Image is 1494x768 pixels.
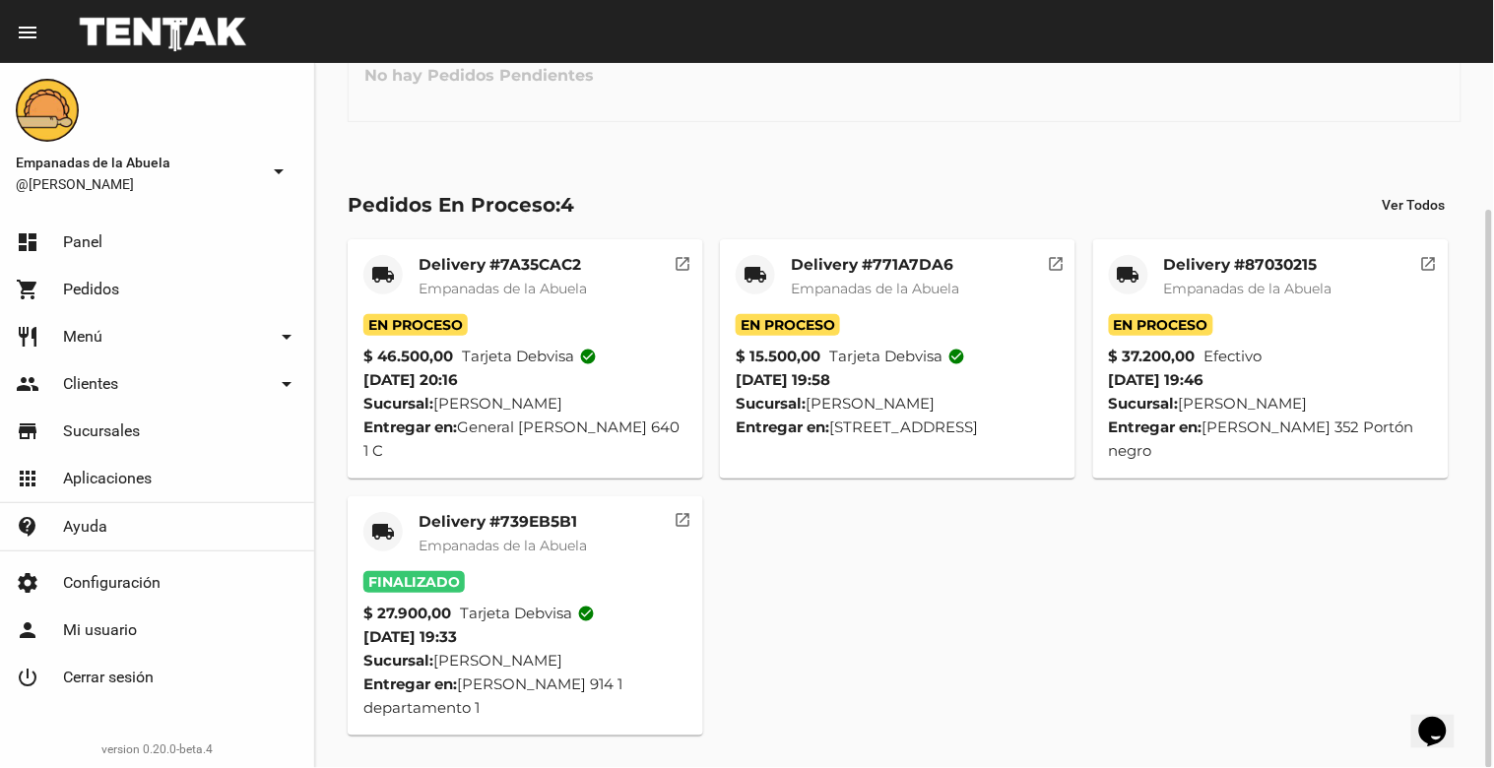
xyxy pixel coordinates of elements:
mat-icon: open_in_new [675,252,692,270]
span: Tarjeta debvisa [829,345,965,368]
mat-icon: open_in_new [675,508,692,526]
mat-icon: open_in_new [1420,252,1438,270]
span: Sucursales [63,421,140,441]
div: General [PERSON_NAME] 640 1 C [363,416,687,463]
strong: $ 15.500,00 [736,345,820,368]
span: Menú [63,327,102,347]
mat-icon: arrow_drop_down [275,325,298,349]
span: Empanadas de la Abuela [791,280,959,297]
span: [DATE] 19:58 [736,370,830,389]
mat-icon: arrow_drop_down [275,372,298,396]
span: Empanadas de la Abuela [419,280,587,297]
img: f0136945-ed32-4f7c-91e3-a375bc4bb2c5.png [16,79,79,142]
div: [PERSON_NAME] 914 1 departamento 1 [363,672,687,720]
span: En Proceso [736,314,840,336]
strong: $ 27.900,00 [363,602,451,625]
div: version 0.20.0-beta.4 [16,739,298,759]
strong: Entregar en: [736,417,829,436]
mat-card-title: Delivery #87030215 [1164,255,1332,275]
strong: Sucursal: [363,651,433,670]
strong: Entregar en: [363,674,457,693]
div: [PERSON_NAME] [363,392,687,416]
div: [PERSON_NAME] [363,649,687,672]
mat-card-title: Delivery #7A35CAC2 [419,255,587,275]
span: Tarjeta debvisa [460,602,596,625]
mat-icon: open_in_new [1047,252,1065,270]
mat-icon: check_circle [578,605,596,622]
span: Aplicaciones [63,469,152,488]
span: Panel [63,232,102,252]
span: Empanadas de la Abuela [419,537,587,554]
span: [DATE] 19:46 [1109,370,1204,389]
strong: Entregar en: [363,417,457,436]
strong: Entregar en: [1109,417,1202,436]
mat-icon: shopping_cart [16,278,39,301]
mat-card-title: Delivery #771A7DA6 [791,255,959,275]
span: Mi usuario [63,620,137,640]
div: [PERSON_NAME] 352 Portón negro [1109,416,1433,463]
mat-icon: menu [16,21,39,44]
mat-icon: contact_support [16,515,39,539]
mat-icon: dashboard [16,230,39,254]
mat-icon: local_shipping [744,263,767,287]
mat-icon: check_circle [947,348,965,365]
span: @[PERSON_NAME] [16,174,259,194]
span: Ver Todos [1383,197,1446,213]
span: 4 [560,193,574,217]
strong: $ 37.200,00 [1109,345,1196,368]
span: Empanadas de la Abuela [1164,280,1332,297]
strong: $ 46.500,00 [363,345,453,368]
mat-card-title: Delivery #739EB5B1 [419,512,587,532]
mat-icon: local_shipping [371,263,395,287]
mat-icon: settings [16,571,39,595]
span: [DATE] 19:33 [363,627,457,646]
mat-icon: local_shipping [371,520,395,544]
mat-icon: apps [16,467,39,490]
span: Pedidos [63,280,119,299]
button: Ver Todos [1367,187,1462,223]
span: En Proceso [363,314,468,336]
mat-icon: arrow_drop_down [267,160,291,183]
span: Clientes [63,374,118,394]
mat-icon: power_settings_new [16,666,39,689]
span: Configuración [63,573,161,593]
div: Pedidos En Proceso: [348,189,574,221]
span: Finalizado [363,571,465,593]
div: [PERSON_NAME] [1109,392,1433,416]
span: Efectivo [1204,345,1263,368]
mat-icon: check_circle [580,348,598,365]
mat-icon: store [16,419,39,443]
span: Ayuda [63,517,107,537]
strong: Sucursal: [363,394,433,413]
div: [STREET_ADDRESS] [736,416,1060,439]
mat-icon: people [16,372,39,396]
strong: Sucursal: [736,394,806,413]
mat-icon: person [16,618,39,642]
span: Empanadas de la Abuela [16,151,259,174]
mat-icon: restaurant [16,325,39,349]
h3: No hay Pedidos Pendientes [349,46,610,105]
span: [DATE] 20:16 [363,370,458,389]
div: [PERSON_NAME] [736,392,1060,416]
strong: Sucursal: [1109,394,1179,413]
span: En Proceso [1109,314,1213,336]
span: Cerrar sesión [63,668,154,687]
mat-icon: local_shipping [1117,263,1140,287]
iframe: chat widget [1411,689,1474,748]
span: Tarjeta debvisa [462,345,598,368]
